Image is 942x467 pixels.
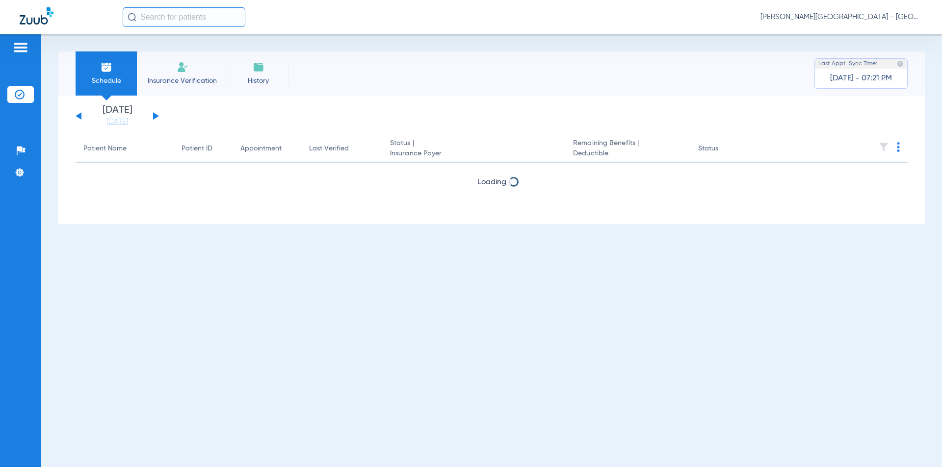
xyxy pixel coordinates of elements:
div: Patient ID [182,144,212,154]
img: Manual Insurance Verification [177,61,188,73]
img: History [253,61,264,73]
th: Status [690,135,757,163]
span: Loading [477,178,506,186]
img: last sync help info [897,60,904,67]
img: hamburger-icon [13,42,28,53]
div: Last Verified [309,144,374,154]
a: [DATE] [88,117,147,127]
div: Patient Name [83,144,166,154]
span: [PERSON_NAME][GEOGRAPHIC_DATA] - [GEOGRAPHIC_DATA] [760,12,922,22]
span: Insurance Verification [144,76,220,86]
th: Remaining Benefits | [565,135,690,163]
span: [DATE] - 07:21 PM [830,74,892,83]
th: Status | [382,135,565,163]
div: Last Verified [309,144,349,154]
span: Deductible [573,148,682,159]
div: Patient ID [182,144,225,154]
img: Schedule [101,61,112,73]
img: group-dot-blue.svg [897,142,900,152]
li: [DATE] [88,105,147,127]
span: Insurance Payer [390,148,557,159]
span: History [235,76,282,86]
div: Patient Name [83,144,127,154]
input: Search for patients [123,7,245,27]
img: filter.svg [879,142,889,152]
img: Search Icon [128,13,136,22]
img: Zuub Logo [20,7,53,25]
span: Last Appt. Sync Time: [818,59,877,69]
span: Schedule [83,76,130,86]
div: Appointment [240,144,282,154]
div: Appointment [240,144,293,154]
